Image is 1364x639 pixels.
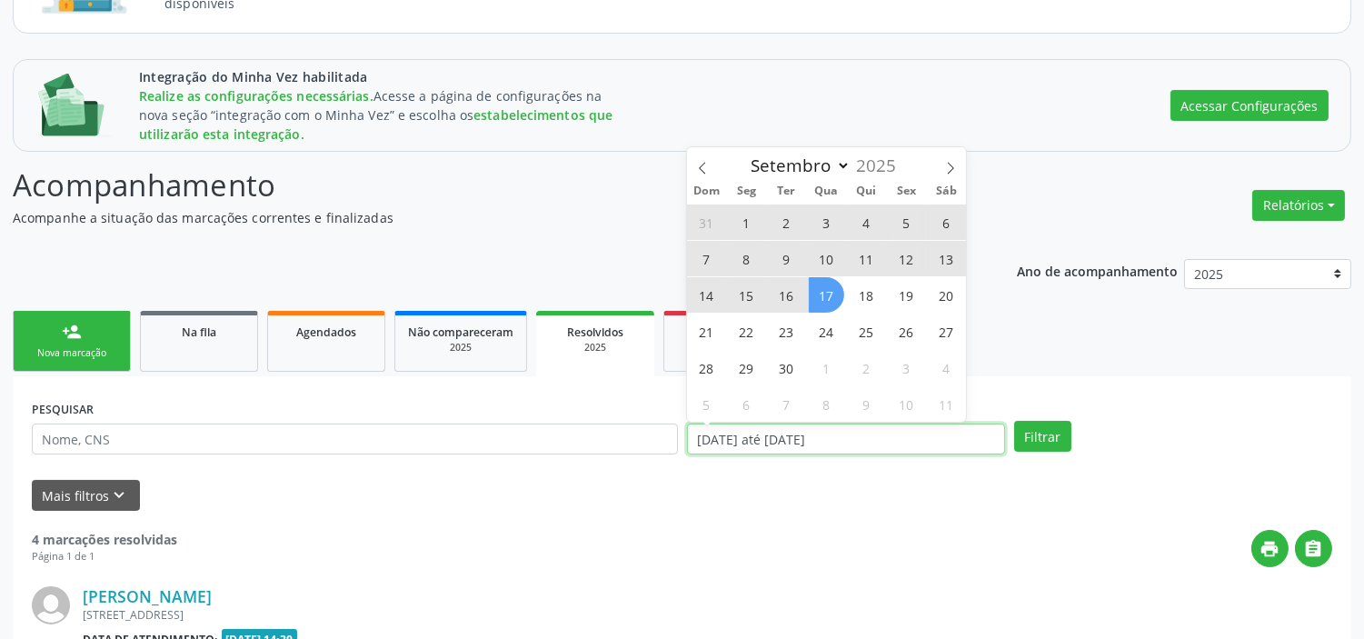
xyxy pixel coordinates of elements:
i: keyboard_arrow_down [110,485,130,505]
p: Acompanhamento [13,163,950,208]
span: Setembro 6, 2025 [929,205,964,240]
div: Página 1 de 1 [32,549,177,564]
span: Setembro 30, 2025 [769,350,804,385]
div: Acesse a página de configurações na nova seção “integração com o Minha Vez” e escolha os [139,86,620,144]
span: Setembro 20, 2025 [929,277,964,313]
button:  [1295,530,1332,567]
span: Ter [767,185,807,197]
span: Outubro 10, 2025 [889,386,924,422]
div: 2025 [408,341,513,354]
strong: 4 marcações resolvidas [32,531,177,548]
span: Setembro 13, 2025 [929,241,964,276]
span: Setembro 2, 2025 [769,205,804,240]
button: Relatórios [1252,190,1345,221]
span: Setembro 25, 2025 [849,314,884,349]
span: Setembro 3, 2025 [809,205,844,240]
span: Outubro 3, 2025 [889,350,924,385]
i: print [1260,539,1280,559]
p: Acompanhe a situação das marcações correntes e finalizadas [13,208,950,227]
span: Setembro 29, 2025 [729,350,764,385]
span: Outubro 4, 2025 [929,350,964,385]
span: Setembro 14, 2025 [689,277,724,313]
span: Outubro 7, 2025 [769,386,804,422]
span: Dom [687,185,727,197]
div: person_add [62,322,82,342]
i:  [1304,539,1324,559]
span: Sex [886,185,926,197]
span: Setembro 15, 2025 [729,277,764,313]
span: Realize as configurações necessárias. [139,87,373,105]
span: Qua [807,185,847,197]
span: Setembro 28, 2025 [689,350,724,385]
span: Outubro 2, 2025 [849,350,884,385]
span: Setembro 26, 2025 [889,314,924,349]
span: Outubro 1, 2025 [809,350,844,385]
button: Acessar Configurações [1170,90,1329,121]
span: Setembro 19, 2025 [889,277,924,313]
span: Sáb [926,185,966,197]
img: Imagem de CalloutCard [35,74,114,138]
input: Selecione um intervalo [687,424,1005,454]
span: Não compareceram [408,324,513,340]
p: Ano de acompanhamento [1017,259,1178,282]
span: Outubro 11, 2025 [929,386,964,422]
span: Setembro 21, 2025 [689,314,724,349]
span: Setembro 5, 2025 [889,205,924,240]
span: Setembro 23, 2025 [769,314,804,349]
span: Agendados [296,324,356,340]
span: Setembro 11, 2025 [849,241,884,276]
span: Setembro 17, 2025 [809,277,844,313]
div: 2025 [677,341,768,354]
span: Seg [727,185,767,197]
button: print [1251,530,1289,567]
input: Nome, CNS [32,424,678,454]
button: Filtrar [1014,421,1071,452]
button: Mais filtroskeyboard_arrow_down [32,480,140,512]
span: Resolvidos [567,324,623,340]
span: Setembro 8, 2025 [729,241,764,276]
div: Nova marcação [26,346,117,360]
span: Setembro 7, 2025 [689,241,724,276]
span: Setembro 18, 2025 [849,277,884,313]
div: [STREET_ADDRESS] [83,607,1332,623]
span: Na fila [182,324,216,340]
select: Month [742,153,851,178]
span: Setembro 1, 2025 [729,205,764,240]
span: Setembro 27, 2025 [929,314,964,349]
span: Agosto 31, 2025 [689,205,724,240]
div: 2025 [549,341,642,354]
span: Setembro 4, 2025 [849,205,884,240]
span: Outubro 9, 2025 [849,386,884,422]
span: Setembro 9, 2025 [769,241,804,276]
span: Outubro 5, 2025 [689,386,724,422]
span: Integração do Minha Vez habilitada [139,67,620,86]
span: Outubro 8, 2025 [809,386,844,422]
span: Qui [846,185,886,197]
label: PESQUISAR [32,395,94,424]
span: Setembro 22, 2025 [729,314,764,349]
a: [PERSON_NAME] [83,586,212,606]
span: Outubro 6, 2025 [729,386,764,422]
span: Setembro 12, 2025 [889,241,924,276]
img: img [32,586,70,624]
span: Setembro 10, 2025 [809,241,844,276]
span: Setembro 16, 2025 [769,277,804,313]
span: Setembro 24, 2025 [809,314,844,349]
